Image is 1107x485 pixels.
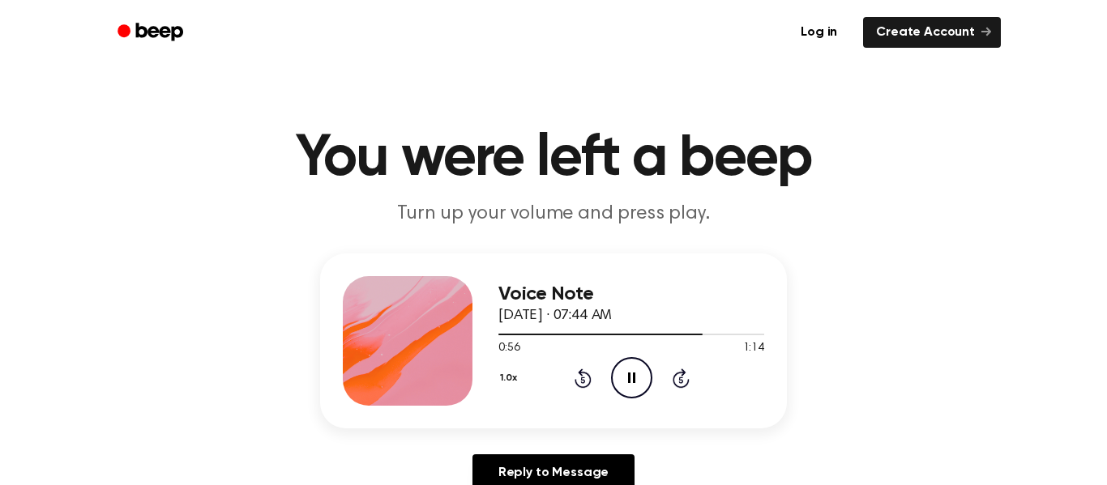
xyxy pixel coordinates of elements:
span: 0:56 [498,340,519,357]
h1: You were left a beep [139,130,968,188]
button: 1.0x [498,364,523,392]
a: Beep [106,17,198,49]
p: Turn up your volume and press play. [242,201,865,228]
span: [DATE] · 07:44 AM [498,308,612,323]
h3: Voice Note [498,283,764,305]
a: Log in [784,14,853,51]
span: 1:14 [743,340,764,357]
a: Create Account [863,17,1001,48]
